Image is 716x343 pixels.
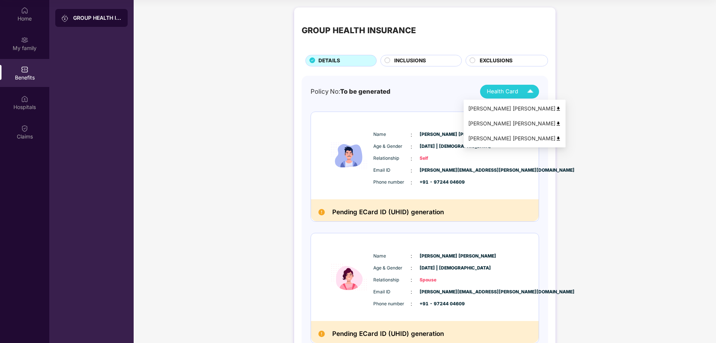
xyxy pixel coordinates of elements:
span: Health Card [487,87,518,96]
span: [DATE] | [DEMOGRAPHIC_DATA] [420,143,457,150]
span: : [411,252,412,260]
span: : [411,276,412,284]
span: Spouse [420,277,457,284]
span: Email ID [373,167,411,174]
img: Pending [318,331,325,337]
span: Name [373,253,411,260]
img: svg+xml;base64,PHN2ZyBpZD0iQ2xhaW0iIHhtbG5zPSJodHRwOi8vd3d3LnczLm9yZy8yMDAwL3N2ZyIgd2lkdGg9IjIwIi... [21,125,28,132]
span: Age & Gender [373,143,411,150]
img: svg+xml;base64,PHN2ZyBpZD0iSG9zcGl0YWxzIiB4bWxucz0iaHR0cDovL3d3dy53My5vcmcvMjAwMC9zdmciIHdpZHRoPS... [21,95,28,103]
img: Pending [318,209,325,215]
div: Policy No: [311,87,390,96]
span: Self [420,155,457,162]
span: [PERSON_NAME] [PERSON_NAME] [420,131,457,138]
span: Phone number [373,179,411,186]
span: +91 - 97244 04609 [420,300,457,308]
img: svg+xml;base64,PHN2ZyBpZD0iSG9tZSIgeG1sbnM9Imh0dHA6Ly93d3cudzMub3JnLzIwMDAvc3ZnIiB3aWR0aD0iMjAiIG... [21,7,28,14]
span: +91 - 97244 04609 [420,179,457,186]
span: [PERSON_NAME] [PERSON_NAME] [420,253,457,260]
span: : [411,166,412,175]
img: svg+xml;base64,PHN2ZyB4bWxucz0iaHR0cDovL3d3dy53My5vcmcvMjAwMC9zdmciIHdpZHRoPSI0OCIgaGVpZ2h0PSI0OC... [555,121,561,127]
img: svg+xml;base64,PHN2ZyBpZD0iQmVuZWZpdHMiIHhtbG5zPSJodHRwOi8vd3d3LnczLm9yZy8yMDAwL3N2ZyIgd2lkdGg9Ij... [21,66,28,73]
span: [PERSON_NAME][EMAIL_ADDRESS][PERSON_NAME][DOMAIN_NAME] [420,167,457,174]
span: : [411,131,412,139]
span: : [411,300,412,308]
span: Phone number [373,300,411,308]
span: To be generated [340,88,390,95]
span: Relationship [373,155,411,162]
div: [PERSON_NAME] [PERSON_NAME] [468,134,561,143]
span: : [411,288,412,296]
span: Relationship [373,277,411,284]
h2: Pending ECard ID (UHID) generation [332,328,444,339]
span: [DATE] | [DEMOGRAPHIC_DATA] [420,265,457,272]
img: Icuh8uwCUCF+XjCZyLQsAKiDCM9HiE6CMYmKQaPGkZKaA32CAAACiQcFBJY0IsAAAAASUVORK5CYII= [524,85,537,98]
h2: Pending ECard ID (UHID) generation [332,207,444,218]
div: GROUP HEALTH INSURANCE [73,14,122,22]
span: Email ID [373,289,411,296]
button: Health Card [480,85,539,99]
div: GROUP HEALTH INSURANCE [302,24,416,37]
img: svg+xml;base64,PHN2ZyB3aWR0aD0iMjAiIGhlaWdodD0iMjAiIHZpZXdCb3g9IjAgMCAyMCAyMCIgZmlsbD0ibm9uZSIgeG... [21,36,28,44]
img: svg+xml;base64,PHN2ZyB3aWR0aD0iMjAiIGhlaWdodD0iMjAiIHZpZXdCb3g9IjAgMCAyMCAyMCIgZmlsbD0ibm9uZSIgeG... [61,15,69,22]
span: [PERSON_NAME][EMAIL_ADDRESS][PERSON_NAME][DOMAIN_NAME] [420,289,457,296]
div: [PERSON_NAME] [PERSON_NAME] [468,105,561,113]
img: svg+xml;base64,PHN2ZyB4bWxucz0iaHR0cDovL3d3dy53My5vcmcvMjAwMC9zdmciIHdpZHRoPSI0OCIgaGVpZ2h0PSI0OC... [555,136,561,141]
img: icon [327,241,371,314]
div: [PERSON_NAME] [PERSON_NAME] [468,119,561,128]
span: Name [373,131,411,138]
span: : [411,143,412,151]
span: EXCLUSIONS [480,57,513,65]
span: : [411,178,412,187]
img: icon [327,119,371,192]
img: svg+xml;base64,PHN2ZyB4bWxucz0iaHR0cDovL3d3dy53My5vcmcvMjAwMC9zdmciIHdpZHRoPSI0OCIgaGVpZ2h0PSI0OC... [555,106,561,112]
span: DETAILS [318,57,340,65]
span: : [411,155,412,163]
span: INCLUSIONS [394,57,426,65]
span: Age & Gender [373,265,411,272]
span: : [411,264,412,272]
